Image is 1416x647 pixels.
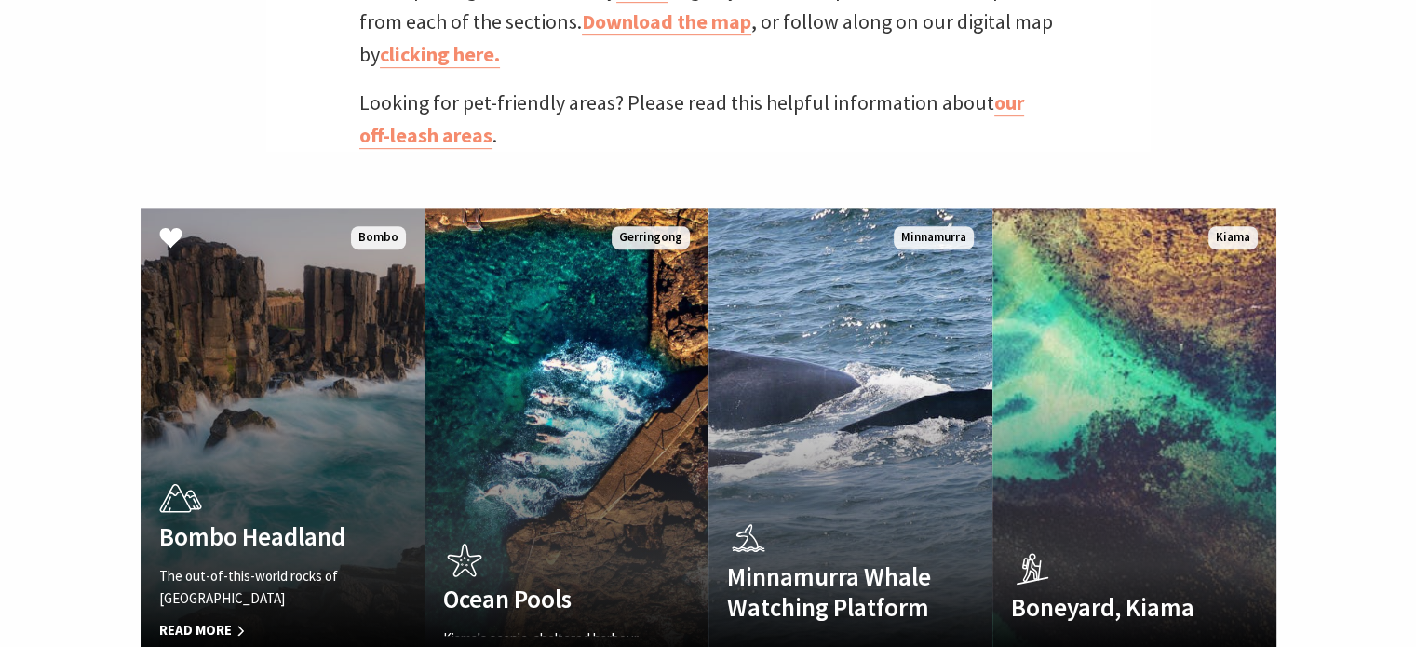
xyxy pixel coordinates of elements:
[159,565,363,610] p: The out-of-this-world rocks of [GEOGRAPHIC_DATA]
[359,87,1058,152] p: Looking for pet-friendly areas? Please read this helpful information about .
[1011,592,1215,622] h4: Boneyard, Kiama
[443,584,647,613] h4: Ocean Pools
[727,561,931,622] h4: Minnamurra Whale Watching Platform
[159,521,363,551] h4: Bombo Headland
[612,226,690,249] span: Gerringong
[894,226,974,249] span: Minnamurra
[351,226,406,249] span: Bombo
[159,619,363,641] span: Read More
[582,8,751,35] a: Download the map
[1208,226,1258,249] span: Kiama
[380,41,500,68] a: clicking here.
[141,208,201,271] button: Click to Favourite Bombo Headland
[359,89,1024,149] a: our off-leash areas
